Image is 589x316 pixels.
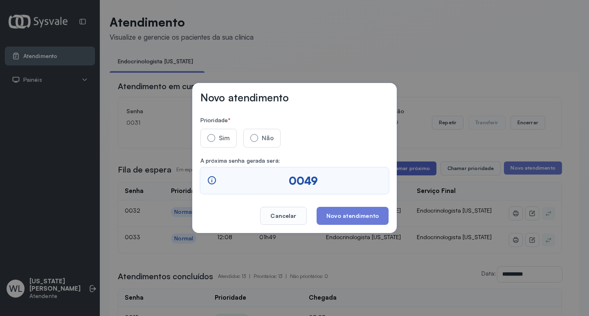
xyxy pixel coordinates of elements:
[317,207,389,225] button: Novo atendimento
[200,91,289,104] h3: Novo atendimento
[289,174,318,188] span: 0049
[262,134,274,142] div: Não
[260,207,306,225] button: Cancelar
[200,117,228,123] span: Prioridade
[219,134,230,142] div: Sim
[200,157,389,164] div: A próxima senha gerada será:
